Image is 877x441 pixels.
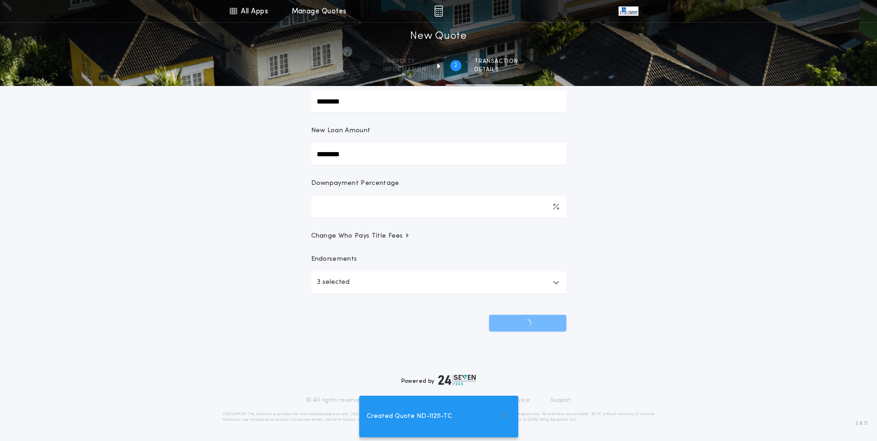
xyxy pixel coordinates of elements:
div: Powered by [401,374,476,386]
span: Property [383,58,426,65]
button: Change Who Pays Title Fees [311,232,566,241]
span: details [474,66,518,73]
button: 3 selected [311,271,566,294]
span: Change Who Pays Title Fees [311,232,411,241]
input: Sale Price [311,90,566,112]
span: information [383,66,426,73]
img: img [434,6,443,17]
span: Transaction [474,58,518,65]
p: 3 selected [317,277,350,288]
h2: 2 [454,62,457,69]
img: vs-icon [619,6,638,16]
input: New Loan Amount [311,143,566,165]
img: logo [438,374,476,386]
p: Endorsements [311,255,566,264]
p: Downpayment Percentage [311,179,399,188]
p: New Loan Amount [311,126,371,135]
h1: New Quote [410,29,466,44]
span: Created Quote ND-11211-TC [367,411,452,422]
input: Downpayment Percentage [311,196,566,218]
